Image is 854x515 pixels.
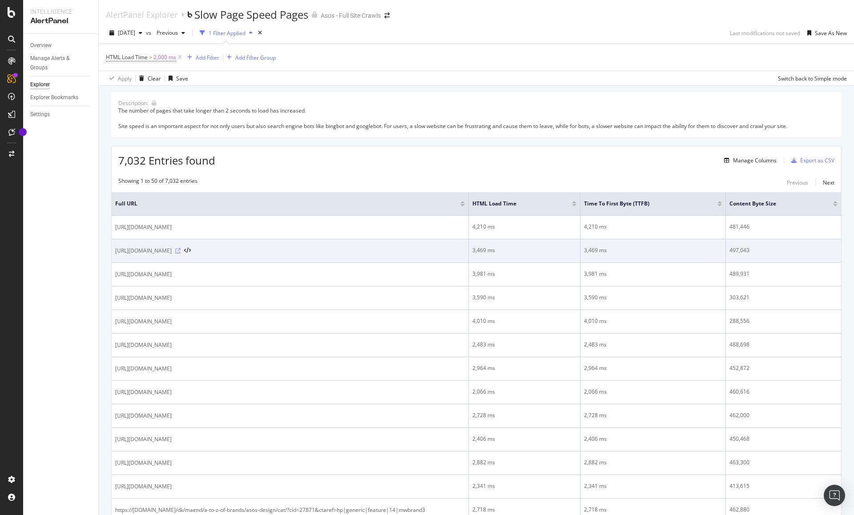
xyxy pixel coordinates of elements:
div: 463,300 [729,459,838,467]
div: 3,469 ms [584,246,722,254]
div: Next [823,179,834,186]
button: Apply [106,71,132,85]
div: Explorer Bookmarks [30,93,78,102]
button: Next [823,177,834,188]
div: 4,010 ms [472,317,576,325]
div: Save [176,75,188,82]
span: HTML Load Time [472,200,559,208]
div: 2,964 ms [584,364,722,372]
div: Slow Page Speed Pages [194,7,308,22]
div: Explorer [30,80,50,89]
span: Full URL [115,200,447,208]
div: 2,728 ms [584,411,722,419]
div: Manage Columns [733,157,777,164]
span: 7,032 Entries found [118,153,215,168]
div: 2,066 ms [584,388,722,396]
span: vs [146,29,153,36]
div: 1 Filter Applied [209,29,246,37]
div: Last modifications not saved [730,29,800,37]
div: Add Filter Group [235,54,276,61]
span: Previous [153,29,178,36]
span: [URL][DOMAIN_NAME] [115,364,172,373]
div: 2,483 ms [584,341,722,349]
div: 303,621 [729,294,838,302]
button: Previous [787,177,808,188]
button: Manage Columns [721,155,777,166]
div: 4,210 ms [584,223,722,231]
a: Explorer Bookmarks [30,93,92,102]
div: 3,590 ms [584,294,722,302]
span: Content Byte Size [729,200,820,208]
a: Overview [30,41,92,50]
button: Export as CSV [788,153,834,168]
button: Clear [136,71,161,85]
a: Visit Online Page [175,248,181,253]
div: Overview [30,41,52,50]
div: 413,615 [729,482,838,490]
button: Switch back to Simple mode [774,71,847,85]
button: Previous [153,26,189,40]
div: 481,446 [729,223,838,231]
button: Add Filter [184,52,219,63]
div: Export as CSV [800,157,834,164]
div: times [256,28,264,37]
div: Showing 1 to 50 of 7,032 entries [118,177,197,188]
span: [URL][DOMAIN_NAME] [115,246,172,255]
span: [URL][DOMAIN_NAME] [115,317,172,326]
span: [URL][DOMAIN_NAME] [115,482,172,491]
button: [DATE] [106,26,146,40]
div: Clear [148,75,161,82]
div: arrow-right-arrow-left [384,12,390,19]
div: 2,964 ms [472,364,576,372]
div: 462,000 [729,411,838,419]
span: [URL][DOMAIN_NAME] [115,435,172,444]
div: 3,981 ms [472,270,576,278]
div: 2,728 ms [472,411,576,419]
a: AlertPanel Explorer [106,10,177,20]
div: 2,406 ms [584,435,722,443]
span: [URL][DOMAIN_NAME] [115,270,172,279]
div: Intelligence [30,7,91,16]
div: Apply [118,75,132,82]
div: 450,468 [729,435,838,443]
div: 2,066 ms [472,388,576,396]
span: [URL][DOMAIN_NAME] [115,294,172,302]
div: 2,882 ms [584,459,722,467]
div: 460,616 [729,388,838,396]
span: [URL][DOMAIN_NAME] [115,388,172,397]
a: Settings [30,110,92,119]
div: Settings [30,110,50,119]
div: Open Intercom Messenger [824,485,845,506]
div: 2,341 ms [472,482,576,490]
span: [URL][DOMAIN_NAME] [115,223,172,232]
div: 489,931 [729,270,838,278]
div: Manage Alerts & Groups [30,54,84,72]
span: 2025 Sep. 2nd [118,29,135,36]
span: https://[DOMAIN_NAME]/dk/maend/a-to-z-of-brands/asos-design/cat/?cid=27871&ctaref=hp|generic|feat... [115,506,425,515]
span: 2,000 ms [153,51,176,64]
div: Save As New [815,29,847,37]
div: 452,872 [729,364,838,372]
span: [URL][DOMAIN_NAME] [115,411,172,420]
div: Description: [118,99,148,107]
button: View HTML Source [184,248,191,254]
div: Asos - Full Site Crawls [321,11,381,20]
div: AlertPanel [30,16,91,26]
div: Tooltip anchor [19,128,27,136]
div: 488,698 [729,341,838,349]
div: The number of pages that take longer than 2 seconds to load has increased. Site speed is an impor... [118,107,834,129]
div: 3,590 ms [472,294,576,302]
div: 3,981 ms [584,270,722,278]
div: 4,010 ms [584,317,722,325]
div: Previous [787,179,808,186]
div: 462,880 [729,506,838,514]
div: 3,469 ms [472,246,576,254]
span: HTML Load Time [106,53,148,61]
div: Add Filter [196,54,219,61]
div: 288,556 [729,317,838,325]
button: Save As New [804,26,847,40]
div: 2,718 ms [472,506,576,514]
div: 2,341 ms [584,482,722,490]
span: > [149,53,152,61]
span: [URL][DOMAIN_NAME] [115,341,172,350]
